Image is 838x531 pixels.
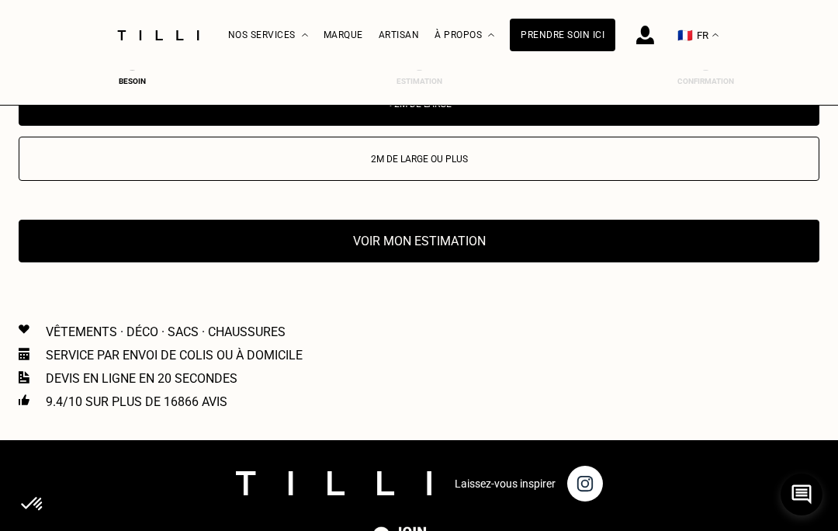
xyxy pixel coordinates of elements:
img: icône connexion [636,26,654,44]
div: Nos services [228,1,308,70]
span: 🇫🇷 [677,28,693,43]
img: Icon [19,394,29,405]
img: page instagram de Tilli une retoucherie à domicile [567,466,603,501]
img: Icon [19,324,29,334]
p: Laissez-vous inspirer [455,477,556,490]
button: 🇫🇷 FR [670,1,726,70]
button: 2m de large ou plus [19,137,819,181]
img: menu déroulant [712,33,719,37]
button: Voir mon estimation [19,220,819,262]
p: Devis en ligne en 20 secondes [46,371,237,386]
a: Marque [324,29,363,40]
img: Icon [19,371,29,383]
p: Vêtements · Déco · Sacs · Chaussures [46,324,286,339]
img: Menu déroulant à propos [488,33,494,37]
div: Estimation [388,77,450,85]
p: 9.4/10 sur plus de 16866 avis [46,394,227,409]
img: logo Tilli [236,471,431,495]
div: Besoin [102,77,164,85]
div: 2m de large ou plus [27,154,811,165]
a: Prendre soin ici [510,19,615,51]
div: Confirmation [675,77,737,85]
img: Logo du service de couturière Tilli [112,30,205,40]
div: À propos [435,1,494,70]
img: Menu déroulant [302,33,308,37]
a: Artisan [379,29,420,40]
p: Service par envoi de colis ou à domicile [46,348,303,363]
img: Icon [19,348,29,360]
